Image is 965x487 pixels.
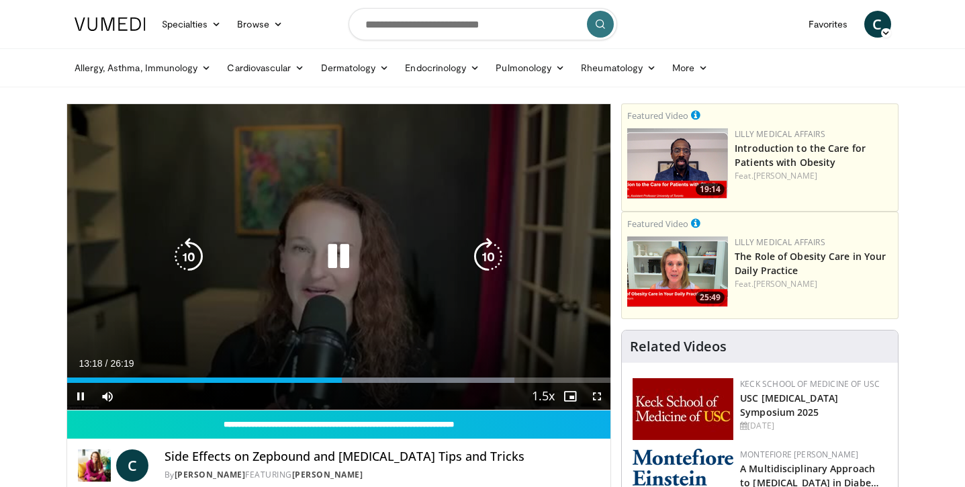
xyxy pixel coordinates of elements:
[397,54,488,81] a: Endocrinology
[735,142,866,169] a: Introduction to the Care for Patients with Obesity
[627,218,688,230] small: Featured Video
[633,449,733,486] img: b0142b4c-93a1-4b58-8f91-5265c282693c.png.150x105_q85_autocrop_double_scale_upscale_version-0.2.png
[75,17,146,31] img: VuMedi Logo
[530,383,557,410] button: Playback Rate
[740,420,887,432] div: [DATE]
[800,11,856,38] a: Favorites
[630,339,727,355] h4: Related Videos
[740,378,880,390] a: Keck School of Medicine of USC
[94,383,121,410] button: Mute
[735,278,892,290] div: Feat.
[67,378,611,383] div: Progress Bar
[696,292,725,304] span: 25:49
[313,54,398,81] a: Dermatology
[165,469,600,481] div: By FEATURING
[105,358,108,369] span: /
[488,54,573,81] a: Pulmonology
[557,383,584,410] button: Enable picture-in-picture mode
[627,236,728,307] a: 25:49
[165,449,600,464] h4: Side Effects on Zepbound and [MEDICAL_DATA] Tips and Tricks
[78,449,111,482] img: Dr. Carolynn Francavilla
[584,383,610,410] button: Fullscreen
[175,469,246,480] a: [PERSON_NAME]
[229,11,291,38] a: Browse
[864,11,891,38] a: C
[735,250,886,277] a: The Role of Obesity Care in Your Daily Practice
[627,109,688,122] small: Featured Video
[633,378,733,440] img: 7b941f1f-d101-407a-8bfa-07bd47db01ba.png.150x105_q85_autocrop_double_scale_upscale_version-0.2.jpg
[292,469,363,480] a: [PERSON_NAME]
[573,54,664,81] a: Rheumatology
[219,54,312,81] a: Cardiovascular
[627,128,728,199] img: acc2e291-ced4-4dd5-b17b-d06994da28f3.png.150x105_q85_crop-smart_upscale.png
[110,358,134,369] span: 26:19
[627,128,728,199] a: 19:14
[740,392,838,418] a: USC [MEDICAL_DATA] Symposium 2025
[627,236,728,307] img: e1208b6b-349f-4914-9dd7-f97803bdbf1d.png.150x105_q85_crop-smart_upscale.png
[67,383,94,410] button: Pause
[116,449,148,482] a: C
[740,449,858,460] a: Montefiore [PERSON_NAME]
[67,104,611,410] video-js: Video Player
[735,236,825,248] a: Lilly Medical Affairs
[753,278,817,290] a: [PERSON_NAME]
[696,183,725,195] span: 19:14
[66,54,220,81] a: Allergy, Asthma, Immunology
[735,128,825,140] a: Lilly Medical Affairs
[735,170,892,182] div: Feat.
[349,8,617,40] input: Search topics, interventions
[79,358,103,369] span: 13:18
[154,11,230,38] a: Specialties
[664,54,716,81] a: More
[753,170,817,181] a: [PERSON_NAME]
